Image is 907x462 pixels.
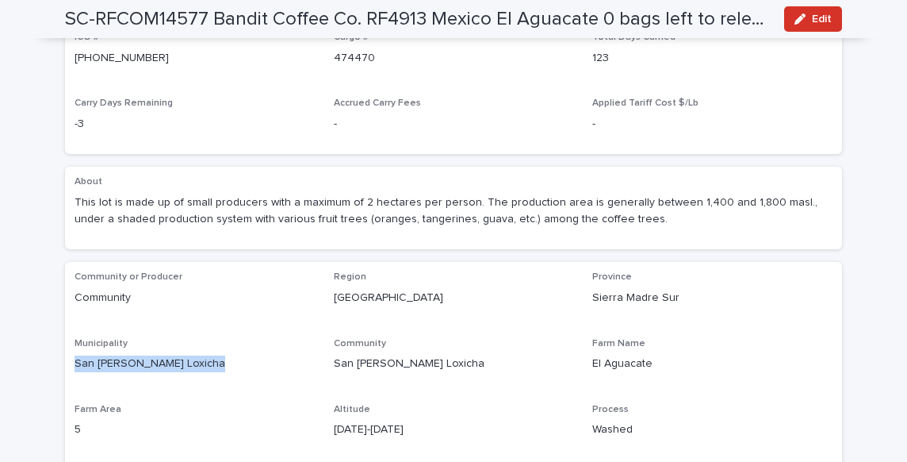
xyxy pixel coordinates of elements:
span: Municipality [75,339,128,348]
p: Sierra Madre Sur [592,290,832,306]
h2: SC-RFCOM14577 Bandit Coffee Co. RF4913 Mexico El Aguacate 0 bags left to release [65,8,771,31]
button: Edit [784,6,842,32]
span: Process [592,405,629,414]
p: - [592,116,832,133]
p: San [PERSON_NAME] Loxicha [334,356,574,372]
p: Washed [592,422,832,438]
p: San [PERSON_NAME] Loxicha [75,356,315,372]
span: Carry Days Remaining [75,98,173,108]
p: - [334,116,574,133]
p: 474470 [334,50,574,67]
span: Farm Area [75,405,121,414]
p: [GEOGRAPHIC_DATA] [334,290,574,306]
p: El Aguacate [592,356,832,372]
p: [DATE]-[DATE] [334,422,574,438]
span: Altitude [334,405,370,414]
p: -3 [75,116,315,133]
p: 123 [592,50,832,67]
span: Applied Tariff Cost $/Lb [592,98,698,108]
p: [PHONE_NUMBER] [75,50,315,67]
span: Accrued Carry Fees [334,98,421,108]
p: Community [75,290,315,306]
span: Edit [812,13,832,25]
span: Community [334,339,386,348]
span: Province [592,272,632,282]
span: Region [334,272,366,282]
span: Community or Producer [75,272,182,282]
span: About [75,177,102,187]
span: Farm Name [592,339,645,348]
p: 5 [75,422,315,438]
p: This lot is made up of small producers with a maximum of 2 hectares per person. The production ar... [75,194,832,228]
